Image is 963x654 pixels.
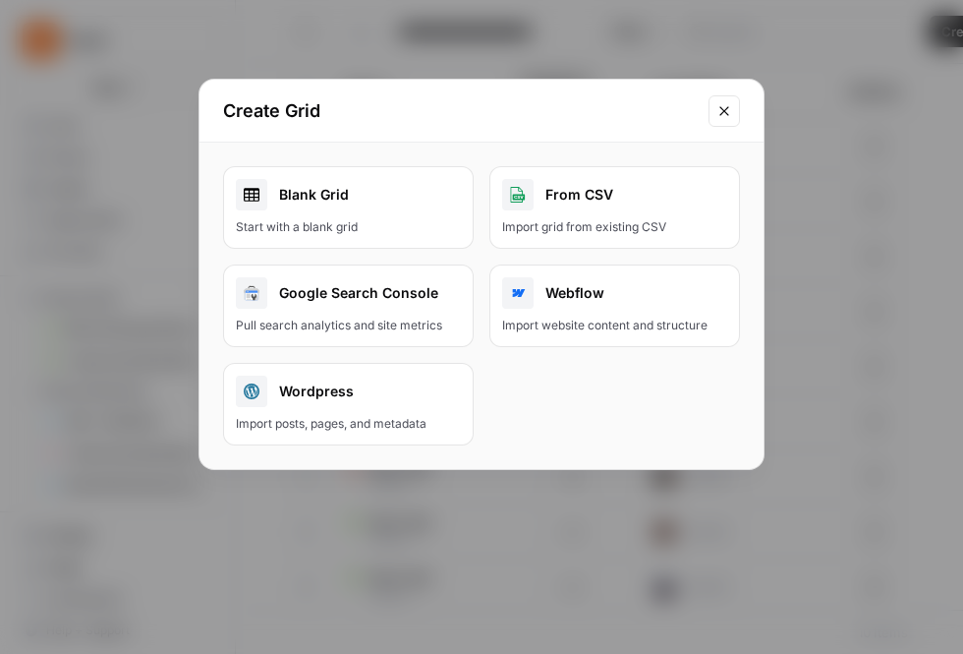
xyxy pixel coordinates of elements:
[502,317,727,334] div: Import website content and structure
[236,376,461,407] div: Wordpress
[223,363,474,446] button: WordpressImport posts, pages, and metadata
[236,179,461,210] div: Blank Grid
[502,179,727,210] div: From CSV
[223,97,697,125] h2: Create Grid
[502,277,727,309] div: Webflow
[502,218,727,236] div: Import grid from existing CSV
[236,218,461,236] div: Start with a blank grid
[708,95,740,127] button: Close modal
[489,166,740,249] button: From CSVImport grid from existing CSV
[223,265,474,347] button: Google Search ConsolePull search analytics and site metrics
[223,166,474,249] a: Blank GridStart with a blank grid
[236,415,461,433] div: Import posts, pages, and metadata
[236,277,461,309] div: Google Search Console
[236,317,461,334] div: Pull search analytics and site metrics
[489,265,740,347] button: WebflowImport website content and structure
